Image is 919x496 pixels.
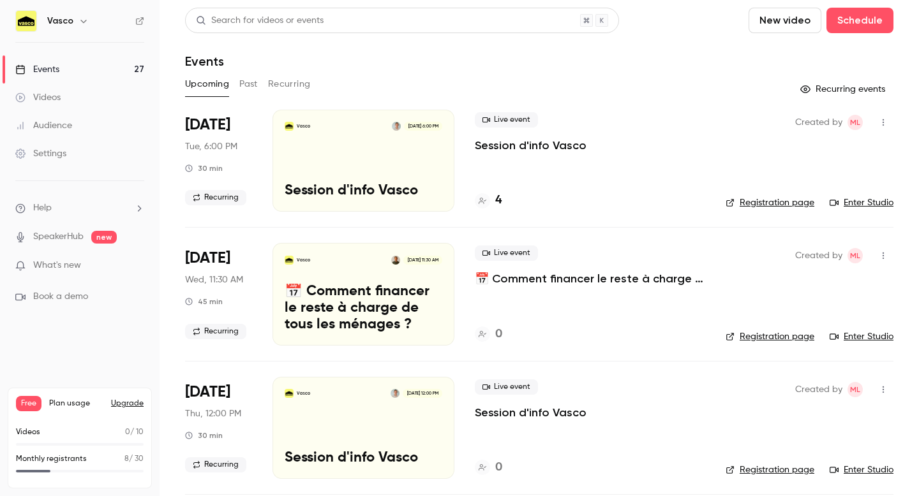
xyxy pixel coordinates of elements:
span: Thu, 12:00 PM [185,407,241,420]
span: Live event [475,245,538,261]
a: SpeakerHub [33,230,84,244]
span: Live event [475,112,538,128]
span: Created by [795,382,842,397]
span: Created by [795,248,842,263]
div: Audience [15,119,72,132]
span: [DATE] 12:00 PM [403,389,442,398]
p: Vasco [297,257,310,263]
span: [DATE] 6:00 PM [404,122,442,131]
div: Oct 9 Thu, 12:00 PM (Europe/Paris) [185,377,252,479]
h1: Events [185,54,224,69]
span: [DATE] [185,115,230,135]
div: 30 min [185,430,223,441]
div: Search for videos or events [196,14,324,27]
iframe: Noticeable Trigger [129,260,144,272]
a: Session d'info VascoVascoMathieu Guerchoux[DATE] 6:00 PMSession d'info Vasco [273,110,454,212]
a: Enter Studio [830,330,893,343]
div: 30 min [185,163,223,173]
a: Session d'info Vasco [475,138,587,153]
span: 0 [125,428,130,436]
span: Live event [475,379,538,395]
span: Created by [795,115,842,130]
div: Events [15,63,59,76]
span: Free [16,396,41,411]
a: Enter Studio [830,463,893,476]
span: What's new [33,259,81,272]
li: help-dropdown-opener [15,201,144,215]
a: Session d'info VascoVascoMathieu Guerchoux[DATE] 12:00 PMSession d'info Vasco [273,377,454,479]
h4: 0 [495,459,502,476]
span: Recurring [185,324,246,339]
span: Recurring [185,190,246,205]
a: 📅 Comment financer le reste à charge de tous les ménages ?VascoSébastien Prot[DATE] 11:30 AM📅 Com... [273,243,454,345]
span: [DATE] 11:30 AM [403,256,442,265]
a: Registration page [726,463,814,476]
span: Marin Lemay [848,248,863,263]
span: ML [850,115,860,130]
span: Recurring [185,457,246,472]
p: Videos [16,427,40,438]
h4: 0 [495,326,502,343]
button: Recurring [268,74,311,94]
div: 45 min [185,296,223,307]
img: Session d'info Vasco [285,389,294,398]
a: 4 [475,192,502,209]
span: new [91,231,117,244]
a: 📅 Comment financer le reste à charge de tous les ménages ? [475,271,705,286]
span: Plan usage [49,398,103,409]
span: Book a demo [33,290,88,303]
div: Videos [15,91,61,104]
a: Registration page [726,330,814,343]
button: Schedule [826,8,893,33]
span: Tue, 6:00 PM [185,140,237,153]
p: / 30 [124,453,144,465]
p: Session d'info Vasco [285,450,442,467]
a: Enter Studio [830,196,893,209]
span: Marin Lemay [848,382,863,397]
span: ML [850,248,860,263]
span: Marin Lemay [848,115,863,130]
p: Vasco [297,390,310,397]
p: 📅 Comment financer le reste à charge de tous les ménages ? [285,284,442,333]
button: Recurring events [795,79,893,99]
a: Session d'info Vasco [475,405,587,420]
a: Registration page [726,196,814,209]
button: New video [749,8,821,33]
img: 📅 Comment financer le reste à charge de tous les ménages ? [285,256,294,265]
span: Wed, 11:30 AM [185,274,243,286]
img: Session d'info Vasco [285,122,294,131]
span: [DATE] [185,248,230,268]
button: Upgrade [111,398,144,409]
a: 0 [475,459,502,476]
img: Vasco [16,11,36,31]
a: 0 [475,326,502,343]
h4: 4 [495,192,502,209]
div: Oct 8 Wed, 11:30 AM (Europe/Paris) [185,243,252,345]
div: Settings [15,147,66,160]
h6: Vasco [47,15,73,27]
p: Session d'info Vasco [285,183,442,200]
span: Help [33,201,52,215]
img: Sébastien Prot [391,256,400,265]
span: ML [850,382,860,397]
img: Mathieu Guerchoux [391,389,400,398]
div: Sep 30 Tue, 6:00 PM (Europe/Paris) [185,110,252,212]
img: Mathieu Guerchoux [392,122,401,131]
button: Upcoming [185,74,229,94]
p: Vasco [297,123,310,129]
span: [DATE] [185,382,230,402]
p: / 10 [125,427,144,438]
button: Past [239,74,258,94]
span: 8 [124,455,129,463]
p: Monthly registrants [16,453,87,465]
